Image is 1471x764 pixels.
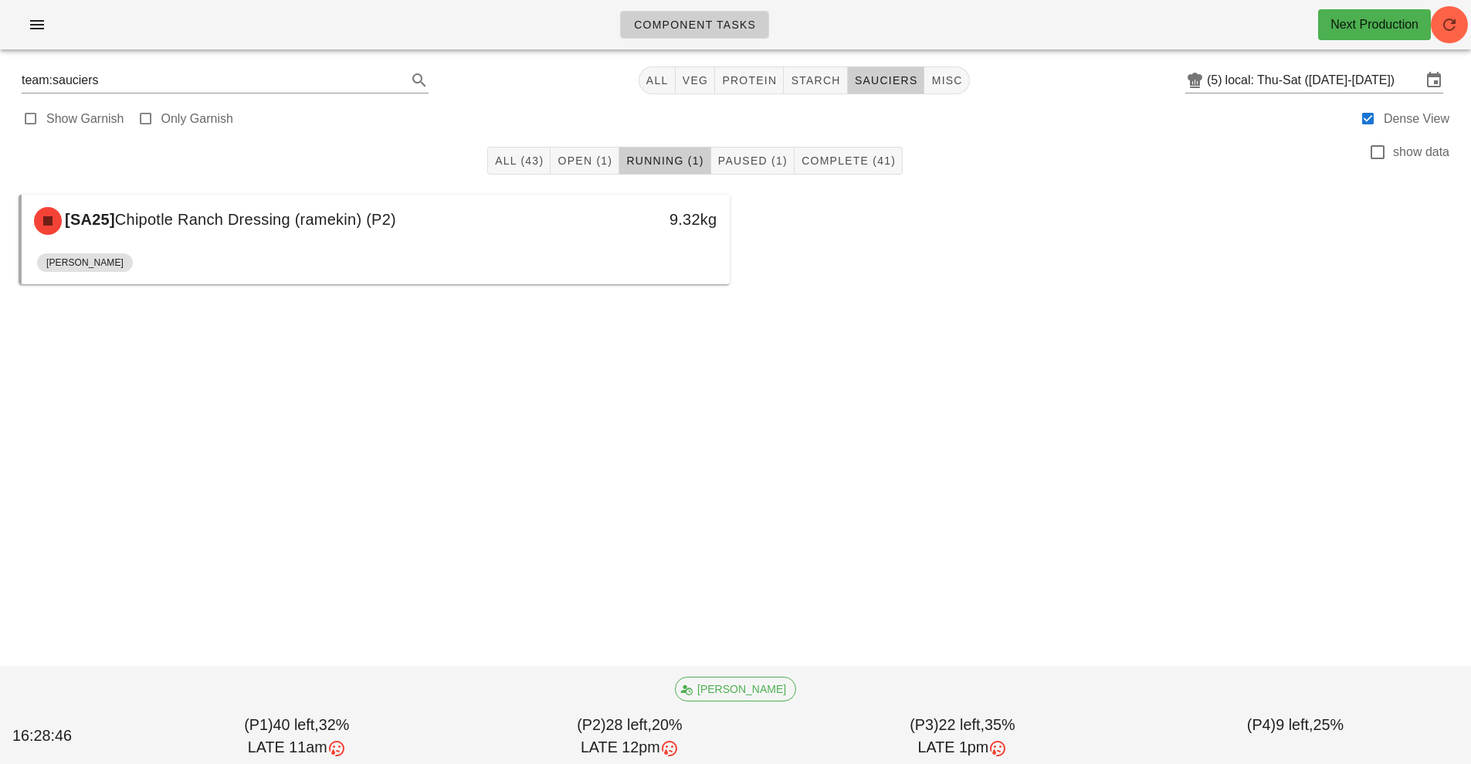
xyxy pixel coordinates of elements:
button: misc [924,66,969,94]
button: veg [676,66,716,94]
div: Next Production [1330,15,1418,34]
button: sauciers [848,66,925,94]
span: Chipotle Ranch Dressing (ramekin) (P2) [115,211,396,228]
span: starch [790,74,840,87]
span: All [646,74,669,87]
button: starch [784,66,847,94]
label: Show Garnish [46,111,124,127]
span: Running (1) [625,154,703,167]
span: Component Tasks [633,19,756,31]
button: Open (1) [551,147,619,175]
span: protein [721,74,777,87]
button: Running (1) [619,147,710,175]
button: Paused (1) [711,147,795,175]
span: misc [930,74,962,87]
span: [PERSON_NAME] [46,253,124,272]
span: Complete (41) [801,154,896,167]
label: Only Garnish [161,111,233,127]
span: Open (1) [557,154,612,167]
button: protein [715,66,784,94]
span: All (43) [494,154,544,167]
span: [SA25] [62,211,115,228]
label: Dense View [1384,111,1449,127]
span: Paused (1) [717,154,788,167]
a: Component Tasks [620,11,769,39]
label: show data [1393,144,1449,160]
button: All [639,66,676,94]
button: Complete (41) [795,147,903,175]
button: All (43) [487,147,551,175]
span: sauciers [854,74,918,87]
div: (5) [1207,73,1225,88]
div: 9.32kg [560,207,717,232]
span: veg [682,74,709,87]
